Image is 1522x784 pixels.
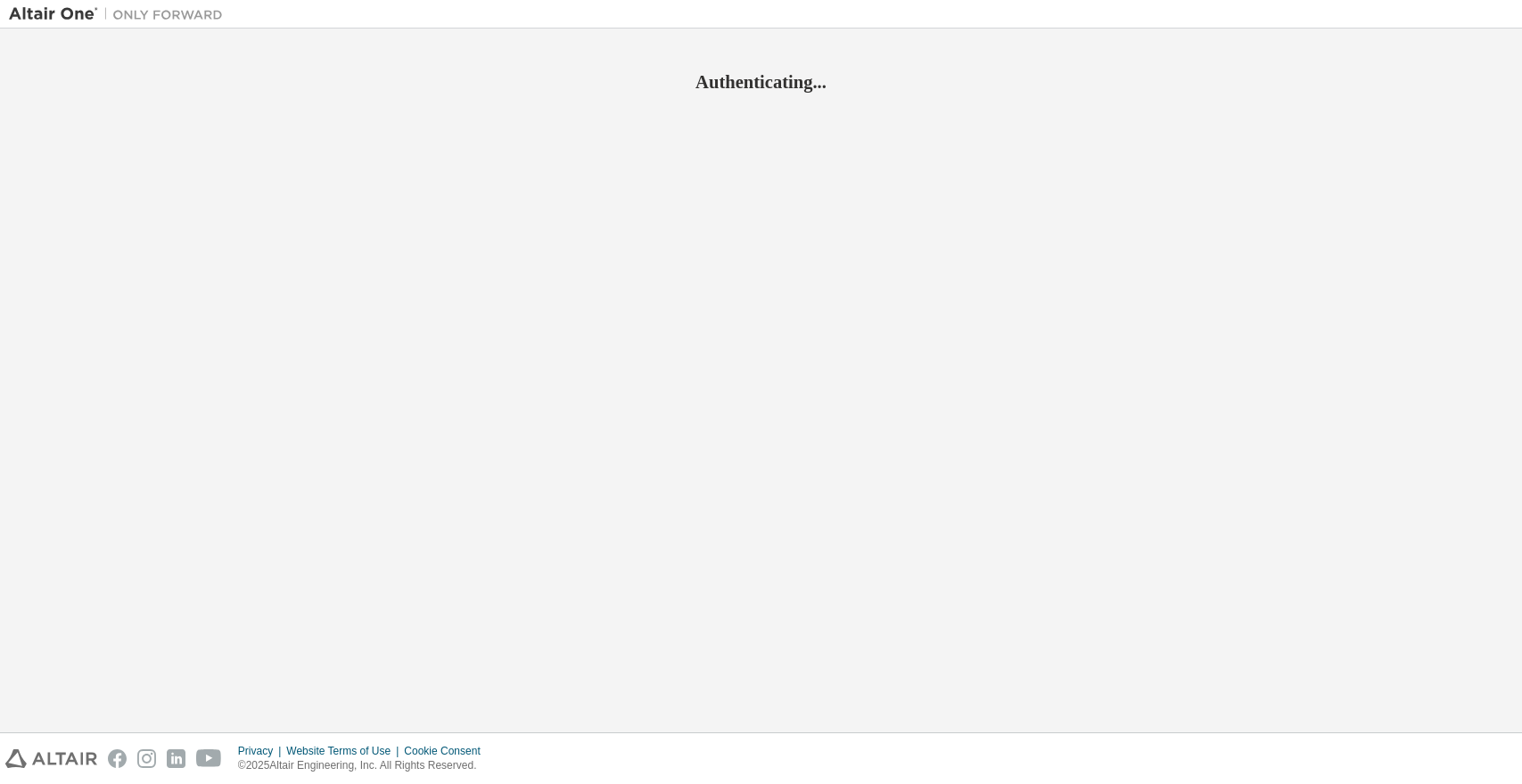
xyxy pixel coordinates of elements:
[137,749,156,768] img: instagram.svg
[9,5,232,23] img: Altair One
[196,749,222,768] img: youtube.svg
[9,70,1513,94] h2: Authenticating...
[108,749,127,768] img: facebook.svg
[238,758,491,773] p: © 2025 Altair Engineering, Inc. All Rights Reserved.
[404,744,490,758] div: Cookie Consent
[238,744,286,758] div: Privacy
[286,744,404,758] div: Website Terms of Use
[5,749,97,768] img: altair_logo.svg
[167,749,185,768] img: linkedin.svg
